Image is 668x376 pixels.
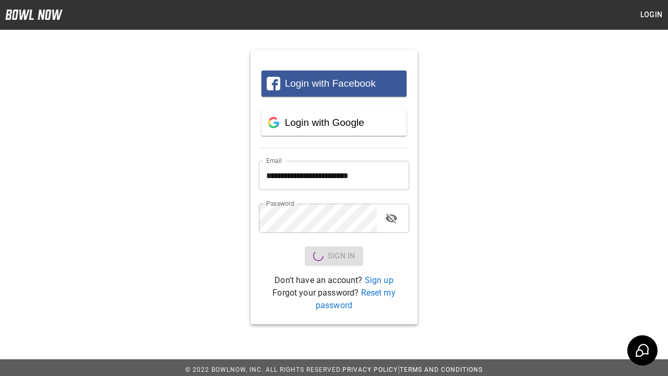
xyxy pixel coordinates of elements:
[285,117,364,128] span: Login with Google
[365,275,393,285] a: Sign up
[261,70,407,97] button: Login with Facebook
[342,366,398,373] a: Privacy Policy
[381,208,402,229] button: toggle password visibility
[285,78,376,89] span: Login with Facebook
[316,288,396,310] a: Reset my password
[259,274,409,287] p: Don't have an account?
[261,110,407,136] button: Login with Google
[5,9,63,20] img: logo
[400,366,483,373] a: Terms and Conditions
[635,5,668,25] button: Login
[259,287,409,312] p: Forgot your password?
[185,366,342,373] span: © 2022 BowlNow, Inc. All Rights Reserved.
